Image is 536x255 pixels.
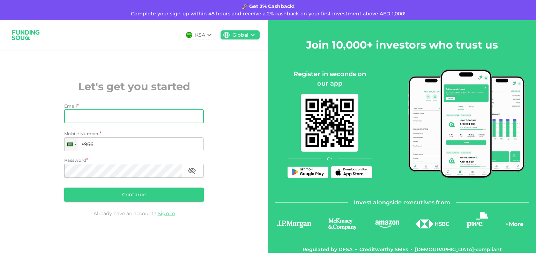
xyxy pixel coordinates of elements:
[306,37,498,53] h2: Join 10,000+ investors who trust us
[359,246,408,253] div: Creditworthy SMEs
[131,10,405,17] span: Complete your sign-up within 48 hours and receive a 2% cashback on your first investment above AE...
[415,246,502,253] div: [DEMOGRAPHIC_DATA]-compliant
[290,168,325,176] img: Play Store
[64,164,182,178] input: password
[327,156,332,162] span: Or
[64,137,204,151] input: 1 (702) 123-4567
[242,3,295,9] strong: 🚀 Get 2% Cashback!
[288,70,372,88] div: Register in seconds on our app
[64,130,99,137] span: Mobile Number
[8,26,43,44] img: logo
[301,94,358,152] img: mobile-app
[334,168,369,176] img: App Store
[303,246,352,253] div: Regulated by DFSA
[275,219,313,229] img: logo
[64,158,86,163] span: Password
[64,103,77,109] span: Email
[64,79,204,94] h2: Let's get you started
[467,212,488,228] img: logo
[158,210,175,217] a: Sign in
[408,70,525,178] img: mobile-app
[64,109,196,123] input: email
[64,210,204,217] div: Already have an account?
[232,31,248,39] div: Global
[65,138,78,151] div: Saudi Arabia: + 966
[505,220,523,232] div: + More
[64,188,204,202] button: Continue
[354,198,450,207] span: Invest alongside executives from
[374,219,400,228] img: logo
[415,219,450,229] img: logo
[322,217,363,231] img: logo
[195,31,205,39] div: KSA
[186,32,192,38] img: flag-sa.b9a346574cdc8950dd34b50780441f57.svg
